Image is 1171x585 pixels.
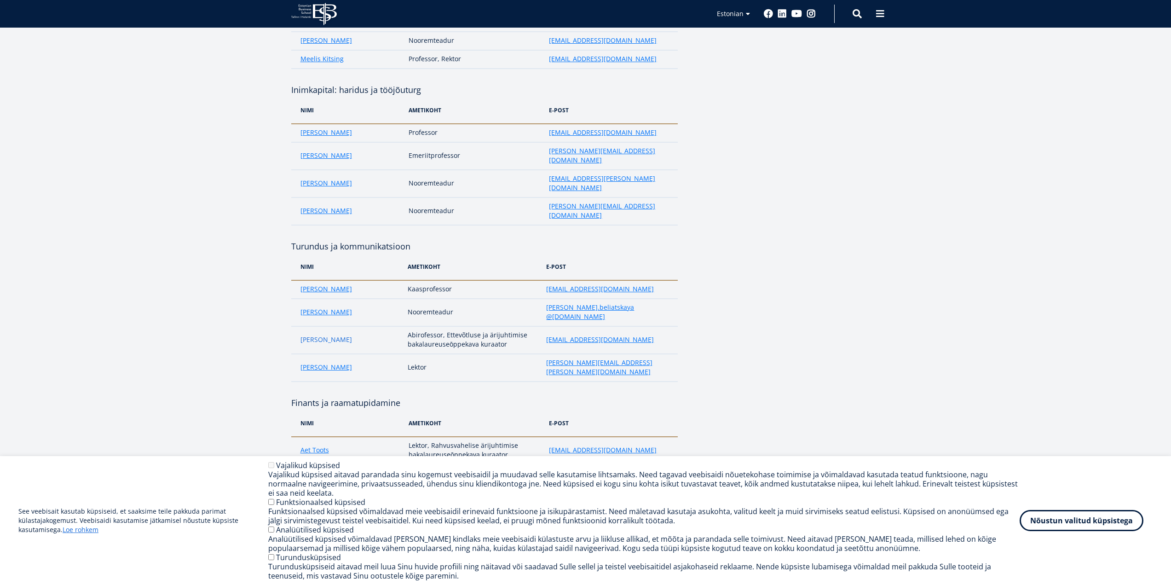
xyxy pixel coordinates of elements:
[300,128,352,137] a: [PERSON_NAME]
[404,437,544,464] td: Lektor, Rahvusvahelise ärijuhtimise bakalaureuseōppekava kuraator
[546,312,605,321] a: @[DOMAIN_NAME]
[403,326,542,354] td: Abirofessor, Ettevõtluse ja ärijuhtimise bakalaureuseōppekava kuraator
[807,9,816,18] a: Instagram
[300,446,329,455] a: Aet Toots
[404,170,544,197] td: Nooremteadur
[404,32,544,50] td: Nooremteadur
[549,202,668,220] a: [PERSON_NAME][EMAIL_ADDRESS][DOMAIN_NAME]
[291,83,678,97] h4: Inimkapital: haridus ja tööjõuturg
[546,303,634,312] a: [PERSON_NAME].beliatskaya
[546,335,654,344] a: [EMAIL_ADDRESS][DOMAIN_NAME]
[403,299,542,326] td: Nooremteadur
[276,525,354,535] label: Analüütilised küpsised
[404,97,544,124] th: Ametikoht
[549,174,668,192] a: [EMAIL_ADDRESS][PERSON_NAME][DOMAIN_NAME]
[791,9,802,18] a: Youtube
[403,354,542,382] td: Lektor
[403,280,542,299] td: Kaasprofessor
[403,253,542,280] th: Ametikoht
[300,54,344,64] a: Meelis Kitsing
[544,97,677,124] th: e-post
[549,128,657,137] a: [EMAIL_ADDRESS][DOMAIN_NAME]
[268,562,1020,580] div: Turundusküpsiseid aitavad meil luua Sinu huvide profiili ning näitavad või saadavad Sulle sellel ...
[291,396,678,410] h4: Finants ja raamatupidamine
[276,497,365,507] label: Funktsionaalsed küpsised
[546,284,654,294] a: [EMAIL_ADDRESS][DOMAIN_NAME]
[291,239,678,253] h4: Turundus ja kommunikatsioon
[404,197,544,225] td: Nooremteadur
[276,552,341,562] label: Turundusküpsised
[549,146,668,165] a: [PERSON_NAME][EMAIL_ADDRESS][DOMAIN_NAME]
[549,54,657,64] a: [EMAIL_ADDRESS][DOMAIN_NAME]
[300,307,352,317] a: [PERSON_NAME]
[549,446,657,455] a: [EMAIL_ADDRESS][DOMAIN_NAME]
[300,179,352,188] a: [PERSON_NAME]
[300,206,352,215] a: [PERSON_NAME]
[404,142,544,170] td: Emeriitprofessor
[300,151,352,160] a: [PERSON_NAME]
[268,507,1020,525] div: Funktsionaalsed küpsised võimaldavad meie veebisaidil erinevaid funktsioone ja isikupärastamist. ...
[63,525,98,534] a: Loe rohkem
[268,470,1020,498] div: Vajalikud küpsised aitavad parandada sinu kogemust veebisaidil ja muudavad selle kasutamise lihts...
[778,9,787,18] a: Linkedin
[300,335,352,344] a: [PERSON_NAME]
[268,534,1020,553] div: Analüütilised küpsised võimaldavad [PERSON_NAME] kindlaks meie veebisaidi külastuste arvu ja liik...
[18,507,268,534] p: See veebisait kasutab küpsiseid, et saaksime teile pakkuda parimat külastajakogemust. Veebisaidi ...
[300,36,352,45] a: [PERSON_NAME]
[276,460,340,470] label: Vajalikud küpsised
[542,253,677,280] th: e-post
[291,253,403,280] th: NIMi
[300,284,352,294] a: [PERSON_NAME]
[404,410,544,437] th: Ametikoht
[544,410,677,437] th: e-post
[404,50,544,69] td: Professor, Rektor
[1020,510,1143,531] button: Nõustun valitud küpsistega
[404,124,544,142] td: Professor
[549,36,657,45] a: [EMAIL_ADDRESS][DOMAIN_NAME]
[291,97,404,124] th: NIMi
[546,358,668,376] a: [PERSON_NAME][EMAIL_ADDRESS][PERSON_NAME][DOMAIN_NAME]
[300,363,352,372] a: [PERSON_NAME]
[291,410,404,437] th: NIMi
[764,9,773,18] a: Facebook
